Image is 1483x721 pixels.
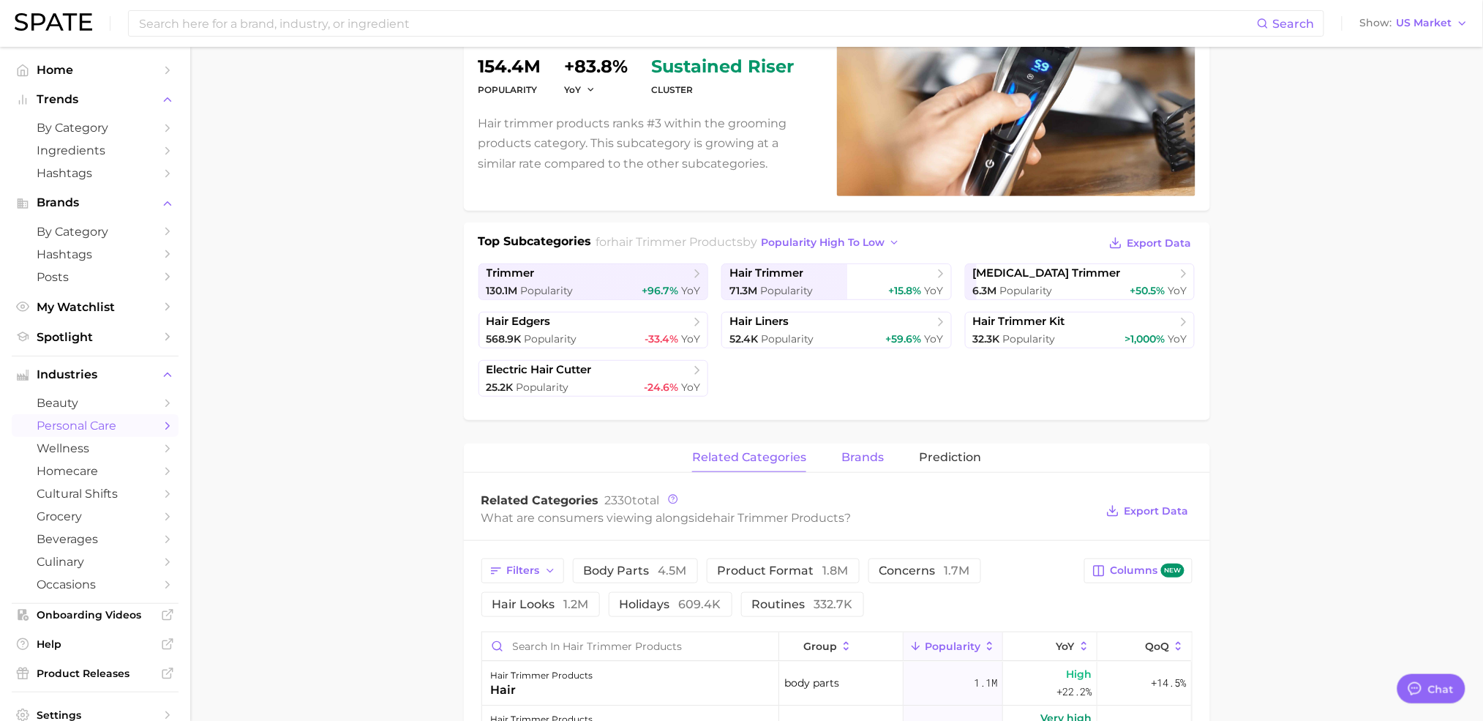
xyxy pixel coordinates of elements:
div: hair trimmer products [491,667,593,684]
span: -33.4% [645,332,678,345]
span: Hashtags [37,166,154,180]
span: Help [37,638,154,651]
a: personal care [12,414,179,437]
span: by Category [37,121,154,135]
span: Columns [1110,564,1184,578]
span: 1.2m [564,597,589,611]
span: Export Data [1125,505,1189,518]
span: culinary [37,555,154,569]
div: What are consumers viewing alongside ? [481,508,1096,528]
span: 4.5m [658,564,687,578]
a: homecare [12,460,179,482]
span: trimmer [487,266,535,280]
span: routines [752,599,853,610]
span: Posts [37,270,154,284]
button: Columnsnew [1084,559,1192,583]
span: Show [1360,19,1392,27]
span: YoY [681,284,700,297]
input: Search here for a brand, industry, or ingredient [138,11,1257,36]
a: Help [12,633,179,655]
span: YoY [565,83,582,96]
span: +15.8% [889,284,922,297]
a: electric hair cutter25.2k Popularity-24.6% YoY [478,360,709,397]
span: hair trimmer [729,266,803,280]
span: 609.4k [679,597,721,611]
button: YoY [1003,632,1097,661]
a: hair liners52.4k Popularity+59.6% YoY [721,312,952,348]
span: Popularity [517,381,569,394]
span: hair trimmer kit [973,315,1065,329]
span: -24.6% [644,381,678,394]
a: beauty [12,392,179,414]
span: Popularity [925,640,980,652]
span: Prediction [919,451,981,464]
dt: cluster [652,81,795,99]
span: YoY [681,381,700,394]
span: [MEDICAL_DATA] trimmer [973,266,1121,280]
span: Ingredients [37,143,154,157]
div: hair [491,681,593,699]
span: popularity high to low [761,236,885,249]
span: High [1066,665,1092,683]
span: +22.2% [1056,683,1092,701]
span: YoY [1056,640,1075,652]
span: Trends [37,93,154,106]
span: Popularity [525,332,577,345]
span: brands [841,451,884,464]
button: ShowUS Market [1356,14,1472,33]
span: body parts [584,565,687,577]
a: grocery [12,505,179,528]
dt: Popularity [478,81,541,99]
span: cultural shifts [37,487,154,501]
a: trimmer130.1m Popularity+96.7% YoY [478,264,709,300]
span: 6.3m [973,284,997,297]
span: sustained riser [652,58,795,75]
p: Hair trimmer products ranks #3 within the grooming products category. This subcategory is growing... [478,113,819,173]
span: Brands [37,196,154,209]
span: Popularity [1000,284,1053,297]
span: US Market [1397,19,1452,27]
span: Product Releases [37,667,154,680]
dd: 154.4m [478,58,541,75]
span: 1.1m [974,674,997,692]
span: hair liners [729,315,789,329]
span: related categories [692,451,806,464]
h1: Top Subcategories [478,233,592,255]
button: Industries [12,364,179,386]
span: Popularity [521,284,574,297]
span: 71.3m [729,284,757,297]
span: Hashtags [37,247,154,261]
a: by Category [12,116,179,139]
a: cultural shifts [12,482,179,505]
a: Onboarding Videos [12,604,179,626]
span: for by [596,235,904,249]
button: Popularity [904,632,1003,661]
span: electric hair cutter [487,363,592,377]
span: 2330 [605,493,633,507]
span: wellness [37,441,154,455]
span: Popularity [760,284,813,297]
span: hair looks [492,599,589,610]
button: Export Data [1103,501,1192,521]
a: Ingredients [12,139,179,162]
span: YoY [1168,284,1187,297]
span: YoY [925,332,944,345]
a: Hashtags [12,162,179,184]
a: hair trimmer71.3m Popularity+15.8% YoY [721,264,952,300]
a: Hashtags [12,243,179,266]
span: Search [1273,17,1315,31]
span: 1.8m [823,564,849,578]
span: occasions [37,578,154,591]
a: beverages [12,528,179,550]
a: Posts [12,266,179,288]
img: SPATE [15,13,92,31]
span: homecare [37,464,154,478]
span: >1,000% [1125,332,1165,345]
span: Popularity [1003,332,1056,345]
span: Popularity [761,332,814,345]
a: culinary [12,550,179,573]
a: occasions [12,573,179,596]
span: 130.1m [487,284,518,297]
a: Product Releases [12,662,179,684]
span: +50.5% [1130,284,1165,297]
